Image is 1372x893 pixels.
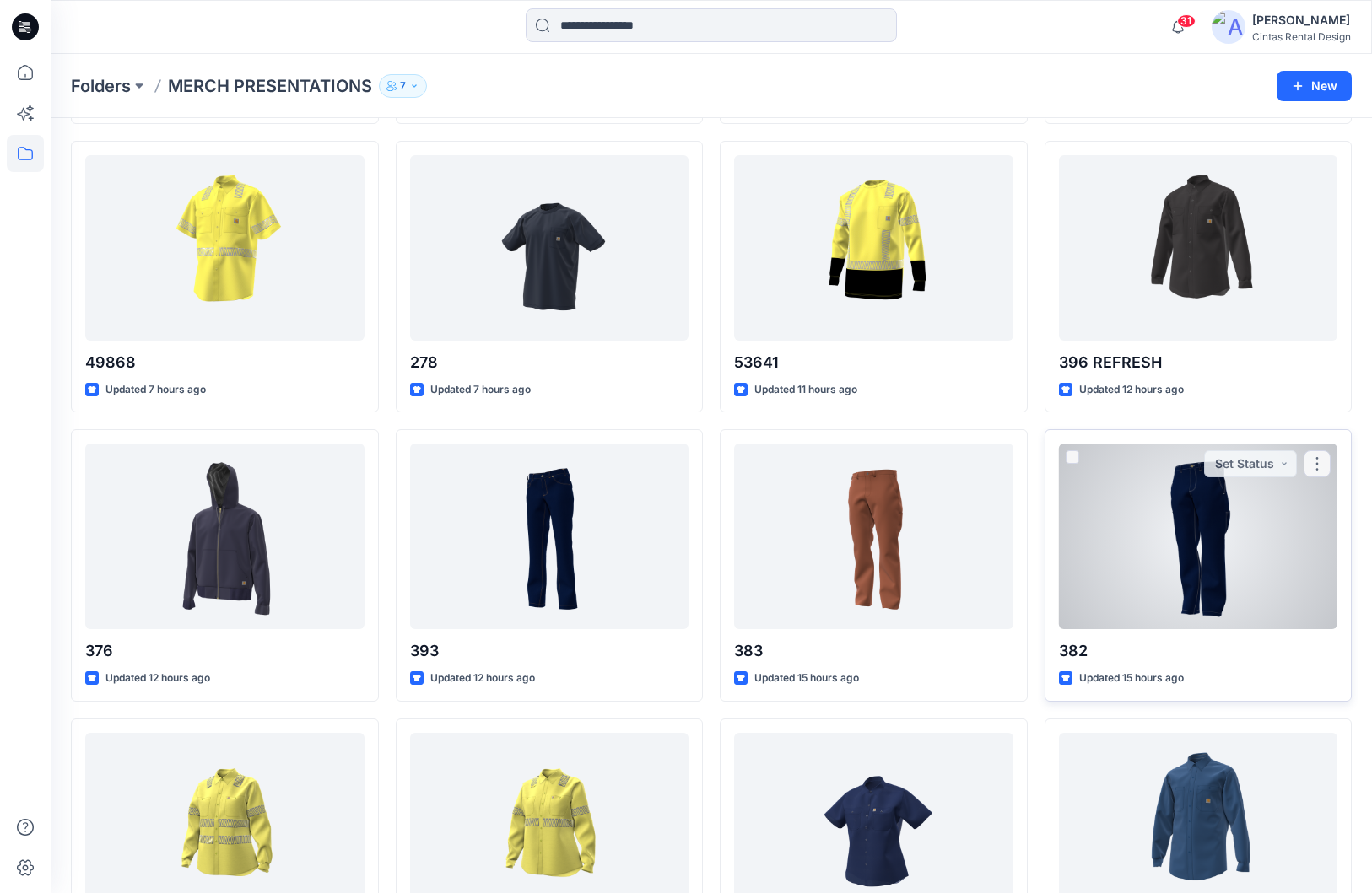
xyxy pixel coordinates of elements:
[754,670,859,687] p: Updated 15 hours ago
[1252,30,1351,43] div: Cintas Rental Design
[734,155,1013,341] a: 53641
[430,670,535,687] p: Updated 12 hours ago
[410,639,689,663] p: 393
[1277,71,1352,101] button: New
[1059,351,1338,374] p: 396 REFRESH
[430,381,531,399] p: Updated 7 hours ago
[1177,14,1196,28] span: 31
[734,639,1013,663] p: 383
[400,77,406,95] p: 7
[1079,670,1184,687] p: Updated 15 hours ago
[1079,381,1184,399] p: Updated 12 hours ago
[1059,444,1338,629] a: 382
[734,444,1013,629] a: 383
[168,74,372,98] p: MERCH PRESENTATIONS
[734,351,1013,374] p: 53641
[1059,155,1338,341] a: 396 REFRESH
[410,155,689,341] a: 278
[379,74,427,98] button: 7
[754,381,857,399] p: Updated 11 hours ago
[71,74,131,98] a: Folders
[1059,639,1338,663] p: 382
[105,670,210,687] p: Updated 12 hours ago
[410,444,689,629] a: 393
[1252,10,1351,30] div: [PERSON_NAME]
[85,155,365,341] a: 49868
[85,444,365,629] a: 376
[410,351,689,374] p: 278
[1212,10,1245,44] img: avatar
[105,381,206,399] p: Updated 7 hours ago
[85,639,365,663] p: 376
[85,351,365,374] p: 49868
